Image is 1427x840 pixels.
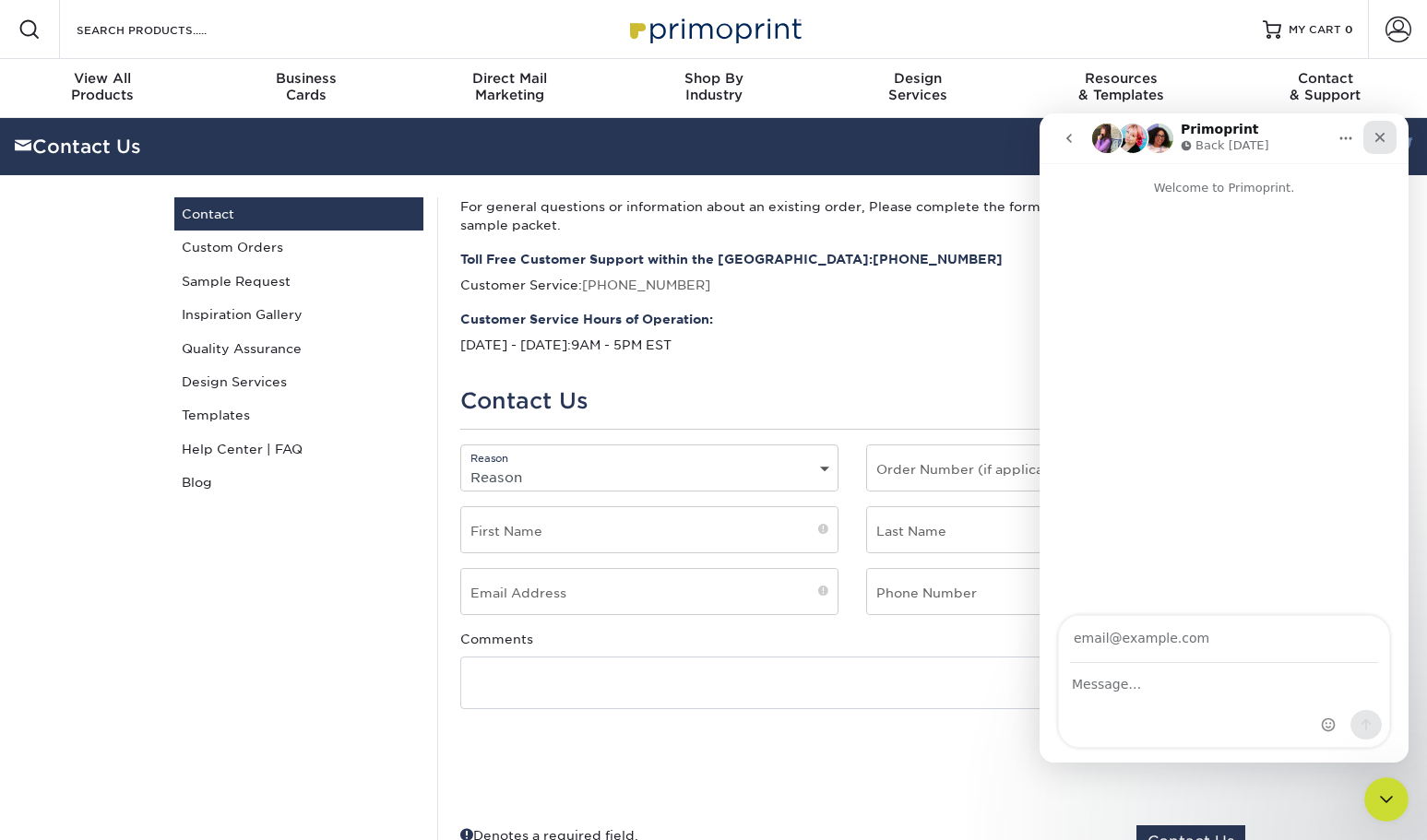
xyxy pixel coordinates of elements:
[174,298,423,331] a: Inspiration Gallery
[174,466,423,499] a: Blog
[1040,113,1409,763] iframe: Intercom live chat
[204,70,408,87] span: Business
[612,70,815,87] span: Shop By
[1223,70,1427,87] span: Contact
[622,9,806,49] img: Primoprint
[408,59,612,118] a: Direct MailMarketing
[204,70,408,103] div: Cards
[408,70,612,87] span: Direct Mail
[1019,70,1223,103] div: & Templates
[1223,70,1427,103] div: & Support
[965,731,1212,795] iframe: reCAPTCHA
[174,197,423,231] a: Contact
[460,197,1245,235] p: For general questions or information about an existing order, Please complete the form below. to ...
[75,18,255,41] input: SEARCH PRODUCTS.....
[873,252,1003,266] a: [PHONE_NUMBER]
[460,250,1245,268] strong: Toll Free Customer Support within the [GEOGRAPHIC_DATA]:
[815,70,1019,103] div: Services
[408,70,612,103] div: Marketing
[174,265,423,298] a: Sample Request
[1345,23,1353,36] span: 0
[460,337,571,352] span: [DATE] - [DATE]:
[1019,70,1223,87] span: Resources
[1019,59,1223,118] a: Resources& Templates
[460,310,1245,328] strong: Customer Service Hours of Operation:
[460,310,1245,355] p: 9AM - 5PM EST
[460,388,1245,415] h1: Contact Us
[815,70,1019,87] span: Design
[174,432,423,466] a: Help Center | FAQ
[174,332,423,365] a: Quality Assurance
[174,231,423,264] a: Custom Orders
[582,278,710,292] a: [PHONE_NUMBER]
[612,70,815,103] div: Industry
[174,365,423,398] a: Design Services
[174,398,423,432] a: Templates
[815,59,1019,118] a: DesignServices
[1364,777,1409,822] iframe: Intercom live chat
[1289,22,1341,38] span: MY CART
[612,59,815,118] a: Shop ByIndustry
[460,630,533,648] label: Comments
[460,250,1245,295] p: Customer Service:
[204,59,408,118] a: BusinessCards
[1223,59,1427,118] a: Contact& Support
